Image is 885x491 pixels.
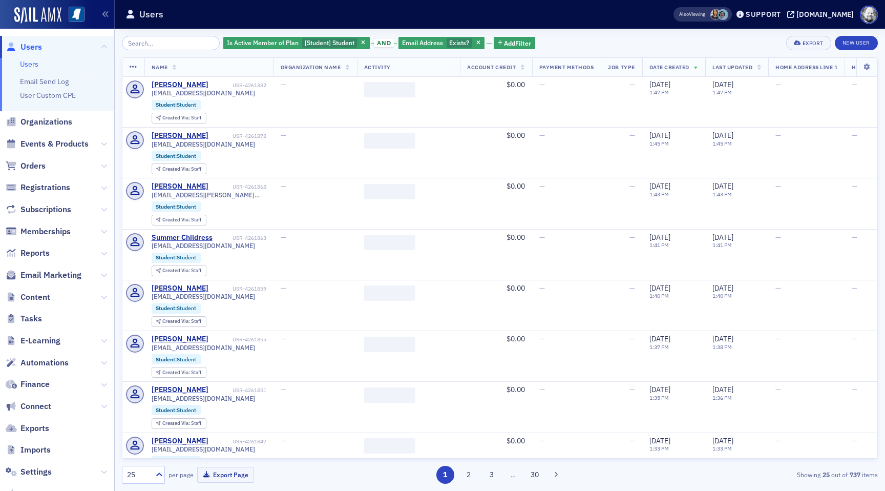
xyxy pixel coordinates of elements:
span: [DATE] [649,80,670,89]
div: Summer Childress [152,233,213,242]
a: [PERSON_NAME] [152,335,208,344]
div: [PERSON_NAME] [152,284,208,293]
input: Search… [122,36,220,50]
div: USR-4261847 [210,438,266,445]
span: Tasks [20,313,42,324]
span: [DATE] [712,334,733,343]
span: Reports [20,248,50,259]
span: ‌ [364,133,415,149]
span: Events & Products [20,138,89,150]
span: [DATE] [649,334,670,343]
span: Activity [364,64,391,71]
a: View Homepage [61,7,85,24]
time: 1:47 PM [649,89,669,96]
span: Name [152,64,168,71]
div: [Student] Student [223,37,370,50]
div: Student: [152,303,201,314]
span: ‌ [364,387,415,403]
span: [EMAIL_ADDRESS][DOMAIN_NAME] [152,445,255,453]
span: [DATE] [649,233,670,242]
span: — [539,436,545,445]
time: 1:41 PM [649,241,669,249]
span: — [775,80,781,89]
span: Last Updated [712,64,752,71]
div: [PERSON_NAME] [152,437,208,446]
div: Staff [162,115,201,121]
span: [DATE] [649,385,670,394]
time: 1:45 PM [712,140,732,147]
div: Staff [162,268,201,274]
span: — [629,436,635,445]
div: [PERSON_NAME] [152,182,208,191]
div: Student: [152,151,201,161]
time: 1:40 PM [649,292,669,299]
span: Student : [156,406,177,414]
button: and [371,39,397,47]
a: Users [20,59,38,69]
div: Staff [162,217,201,223]
span: Student : [156,203,177,210]
span: Created Via : [162,114,191,121]
a: Events & Products [6,138,89,150]
span: $0.00 [507,385,525,394]
div: Export [803,40,824,46]
span: Email Address [402,38,443,47]
span: — [539,80,545,89]
span: ‌ [364,438,415,454]
span: $0.00 [507,436,525,445]
a: Finance [6,379,50,390]
a: Settings [6,466,52,478]
a: [PERSON_NAME] [152,80,208,90]
img: SailAMX [14,7,61,24]
span: E-Learning [20,335,60,346]
a: User Custom CPE [20,91,76,100]
span: Memberships [20,226,71,237]
span: [DATE] [712,131,733,140]
span: ? [466,38,469,47]
a: Student:Student [156,254,196,261]
span: ‌ [364,235,415,250]
span: — [281,283,286,293]
span: [DATE] [712,181,733,191]
span: Registrations [20,182,70,193]
span: [DATE] [649,283,670,293]
span: — [852,436,857,445]
span: [EMAIL_ADDRESS][DOMAIN_NAME] [152,344,255,352]
time: 1:41 PM [712,241,732,249]
span: [Student] Student [305,38,354,47]
a: Student:Student [156,458,196,464]
span: Add Filter [504,38,531,48]
label: per page [168,470,194,479]
span: ‌ [364,285,415,301]
span: — [539,283,545,293]
span: — [281,233,286,242]
div: Created Via: Staff [152,163,206,174]
span: [DATE] [712,385,733,394]
button: 1 [436,466,454,484]
a: Orders [6,160,46,172]
time: 1:33 PM [712,445,732,452]
span: [DATE] [712,283,733,293]
a: New User [835,36,878,50]
a: E-Learning [6,335,60,346]
a: Reports [6,248,50,259]
span: Student : [156,152,177,159]
span: — [775,131,781,140]
a: Registrations [6,182,70,193]
span: Exists [449,38,466,47]
span: Users [20,42,42,53]
span: $0.00 [507,283,525,293]
span: Created Via : [162,420,191,426]
span: — [281,131,286,140]
span: — [281,181,286,191]
button: 3 [483,466,501,484]
span: Email Marketing [20,270,81,281]
span: [EMAIL_ADDRESS][DOMAIN_NAME] [152,140,255,148]
span: and [374,39,394,47]
span: [EMAIL_ADDRESS][DOMAIN_NAME] [152,395,255,402]
div: [PERSON_NAME] [152,131,208,140]
span: [EMAIL_ADDRESS][DOMAIN_NAME] [152,293,255,300]
span: Student : [156,101,177,108]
